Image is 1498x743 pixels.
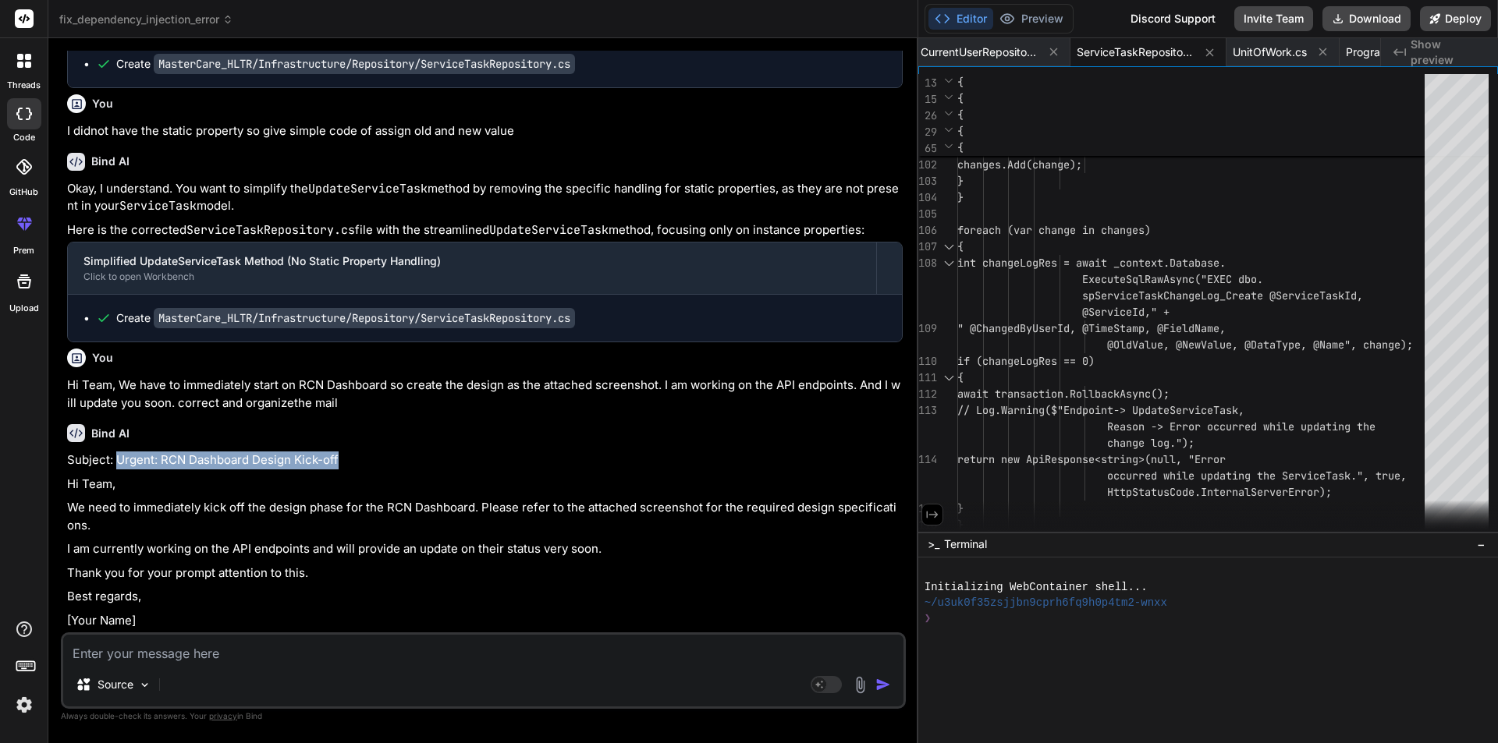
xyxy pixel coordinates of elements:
[1346,44,1404,60] span: Program.cs
[1477,536,1486,552] span: −
[489,222,609,238] code: UpdateServiceTask
[116,310,575,326] div: Create
[918,108,937,124] span: 26
[67,499,903,534] p: We need to immediately kick off the design phase for the RCN Dashboard. Please refer to the attac...
[918,370,937,386] div: 111
[61,709,906,724] p: Always double-check its answers. Your in Bind
[957,387,1120,401] span: await transaction.Rollback
[1411,37,1486,68] span: Show preview
[1474,532,1489,557] button: −
[957,140,964,154] span: {
[957,157,1082,172] span: changes.Add(change);
[1107,469,1407,483] span: occurred while updating the ServiceTask.", true,
[1120,387,1170,401] span: Async();
[918,173,937,189] div: 103
[138,678,151,692] img: Pick Models
[1322,6,1411,31] button: Download
[1107,485,1332,499] span: HttpStatusCode.InternalServerError);
[928,536,939,552] span: >_
[67,122,903,140] p: I didnot have the static property so give simple code of assign old and new value
[1082,272,1263,286] span: ExecuteSqlRawAsync("EXEC dbo.
[957,108,964,122] span: {
[918,75,937,91] span: 13
[957,91,964,105] span: {
[119,198,197,214] code: ServiceTask
[1121,6,1225,31] div: Discord Support
[918,222,937,239] div: 106
[11,692,37,718] img: settings
[67,540,903,558] p: I am currently working on the API endpoints and will provide an update on their status very soon.
[67,221,903,239] p: Here is the corrected file with the streamlined method, focusing only on instance properties:
[918,91,937,108] span: 15
[98,677,133,692] p: Source
[957,256,1145,270] span: int changeLogRes = await _cont
[928,8,993,30] button: Editor
[1107,419,1376,433] span: Reason -> Error occurred while updating the
[154,308,575,328] code: MasterCare_HLTR/Infrastructure/Repository/ServiceTaskRepository.cs
[67,476,903,494] p: Hi Team,
[83,271,861,283] div: Click to open Workbench
[9,186,38,199] label: GitHub
[68,242,876,294] button: Simplified UpdateServiceTask Method (No Static Property Handling)Click to open Workbench
[957,223,1151,237] span: foreach (var change in changes)
[67,564,903,582] p: Thank you for your prompt attention to this.
[154,54,575,74] code: MasterCare_HLTR/Infrastructure/Repository/ServiceTaskRepository.cs
[957,174,964,188] span: }
[918,402,937,419] div: 113
[851,676,869,694] img: attachment
[1120,321,1226,335] span: tamp, @FieldName,
[67,377,903,412] p: Hi Team, We have to immediately start on RCN Dashboard so create the design as the attached scree...
[1113,403,1244,417] span: -> UpdateServiceTask,
[939,255,959,271] div: Click to collapse the range.
[91,426,130,441] h6: Bind AI
[92,350,113,366] h6: You
[993,8,1070,30] button: Preview
[957,75,964,89] span: {
[957,239,964,253] span: {
[1120,452,1226,466] span: ing>(null, "Error
[918,206,937,222] div: 105
[918,451,937,468] div: 114
[957,403,1113,417] span: // Log.Warning($"Endpoint
[308,181,428,196] code: UpdateServiceTask
[925,579,1148,595] span: Initializing WebContainer shell...
[1107,436,1194,450] span: change log.");
[939,239,959,255] div: Click to collapse the range.
[1082,305,1170,319] span: @ServiceId," +
[1234,6,1313,31] button: Invite Team
[918,157,937,173] div: 102
[59,12,233,27] span: fix_dependency_injection_error
[186,222,355,238] code: ServiceTaskRepository.cs
[91,154,130,169] h6: Bind AI
[918,124,937,140] span: 29
[83,253,861,269] div: Simplified UpdateServiceTask Method (No Static Property Handling)
[957,370,964,384] span: {
[7,79,41,92] label: threads
[918,353,937,370] div: 110
[925,595,1167,610] span: ~/u3uk0f35zsjjbn9cprh6fq9h0p4tm2-wnxx
[957,124,964,138] span: {
[957,354,1095,368] span: if (changeLogRes == 0)
[1233,44,1307,60] span: UnitOfWork.cs
[13,131,35,144] label: code
[918,189,937,206] div: 104
[67,180,903,215] p: Okay, I understand. You want to simplify the method by removing the specific handling for static ...
[67,612,903,630] p: [Your Name]
[957,452,1120,466] span: return new ApiResponse<str
[13,244,34,257] label: prem
[1107,338,1413,352] span: @OldValue, @NewValue, @DataType, @Name", change);
[925,610,932,626] span: ❯
[918,255,937,271] div: 108
[957,321,1120,335] span: " @ChangedByUserId, @TimeS
[957,190,964,204] span: }
[1082,288,1363,303] span: spServiceTaskChangeLog_Create @ServiceTaskId,
[918,239,937,255] div: 107
[944,536,987,552] span: Terminal
[9,302,39,315] label: Upload
[918,386,937,402] div: 112
[92,96,113,111] h6: You
[1077,44,1194,60] span: ServiceTaskRepository.cs
[67,588,903,606] p: Best regards,
[1420,6,1491,31] button: Deploy
[939,370,959,386] div: Click to collapse the range.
